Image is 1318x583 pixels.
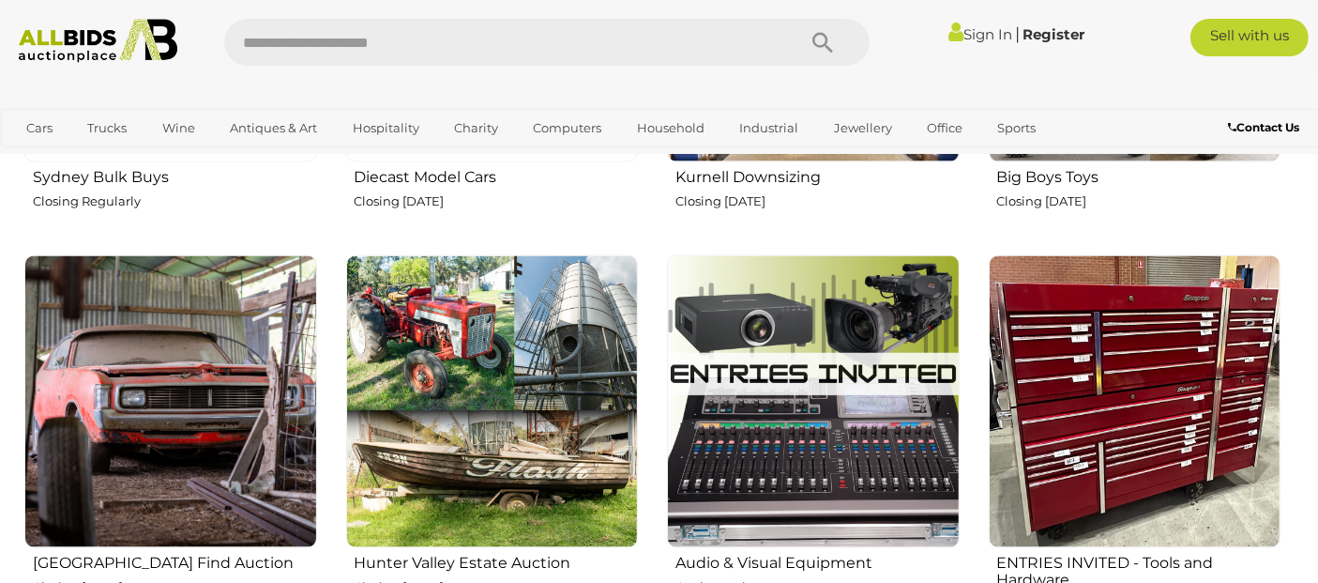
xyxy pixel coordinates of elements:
[1190,19,1308,56] a: Sell with us
[675,550,960,572] h2: Audio & Visual Equipment
[150,113,207,144] a: Wine
[1015,23,1020,44] span: |
[776,19,870,66] button: Search
[75,113,139,144] a: Trucks
[1228,120,1299,134] b: Contact Us
[355,164,639,186] h2: Diecast Model Cars
[33,550,317,572] h2: [GEOGRAPHIC_DATA] Find Auction
[355,191,639,212] p: Closing [DATE]
[33,191,317,212] p: Closing Regularly
[989,255,1281,548] img: ENTRIES INVITED - Tools and Hardware
[24,255,317,548] img: Hunter Valley Barn Find Auction
[667,255,960,548] img: Audio & Visual Equipment
[346,255,639,548] img: Hunter Valley Estate Auction
[915,113,975,144] a: Office
[822,113,904,144] a: Jewellery
[355,550,639,572] h2: Hunter Valley Estate Auction
[675,191,960,212] p: Closing [DATE]
[727,113,810,144] a: Industrial
[521,113,614,144] a: Computers
[1023,25,1084,43] a: Register
[675,164,960,186] h2: Kurnell Downsizing
[985,113,1048,144] a: Sports
[218,113,329,144] a: Antiques & Art
[1228,117,1304,138] a: Contact Us
[997,164,1281,186] h2: Big Boys Toys
[9,19,186,63] img: Allbids.com.au
[33,164,317,186] h2: Sydney Bulk Buys
[442,113,510,144] a: Charity
[948,25,1012,43] a: Sign In
[997,191,1281,212] p: Closing [DATE]
[14,144,172,175] a: [GEOGRAPHIC_DATA]
[14,113,65,144] a: Cars
[625,113,717,144] a: Household
[341,113,432,144] a: Hospitality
